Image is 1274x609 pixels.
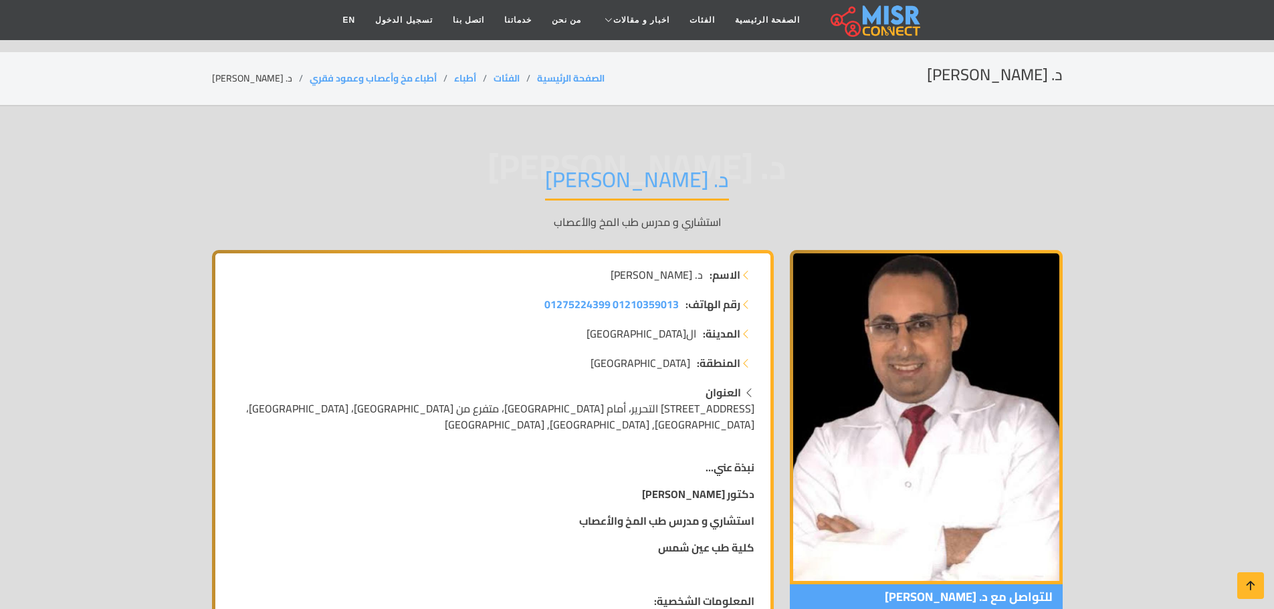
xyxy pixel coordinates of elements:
[679,7,725,33] a: الفئات
[710,267,740,283] strong: الاسم:
[642,484,754,504] strong: دكتور [PERSON_NAME]
[246,398,754,435] span: [STREET_ADDRESS] التحرير، أمام [GEOGRAPHIC_DATA]، متفرع من [GEOGRAPHIC_DATA]، [GEOGRAPHIC_DATA]، ...
[542,7,591,33] a: من نحن
[927,66,1063,85] h2: د. [PERSON_NAME]
[587,326,696,342] span: ال[GEOGRAPHIC_DATA]
[697,355,740,371] strong: المنطقة:
[537,70,605,87] a: الصفحة الرئيسية
[725,7,810,33] a: الصفحة الرئيسية
[212,214,1063,230] p: استشاري و مدرس طب المخ والأعصاب
[454,70,476,87] a: أطباء
[591,355,690,371] span: [GEOGRAPHIC_DATA]
[212,72,310,86] li: د. [PERSON_NAME]
[333,7,366,33] a: EN
[494,7,542,33] a: خدماتنا
[706,457,754,477] strong: نبذة عني...
[685,296,740,312] strong: رقم الهاتف:
[494,70,520,87] a: الفئات
[611,267,703,283] span: د. [PERSON_NAME]
[310,70,437,87] a: أطباء مخ وأعصاب وعمود فقري
[544,296,679,312] a: 01210359013 01275224399
[831,3,920,37] img: main.misr_connect
[706,382,741,402] strong: العنوان
[613,14,669,26] span: اخبار و مقالات
[545,166,729,201] h1: د. [PERSON_NAME]
[703,326,740,342] strong: المدينة:
[579,511,754,531] strong: استشاري و مدرس طب المخ والأعصاب
[443,7,494,33] a: اتصل بنا
[591,7,679,33] a: اخبار و مقالات
[658,537,754,558] strong: كلية طب عين شمس
[790,250,1063,584] img: د. ستيفن أميل
[365,7,442,33] a: تسجيل الدخول
[544,294,679,314] span: 01210359013 01275224399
